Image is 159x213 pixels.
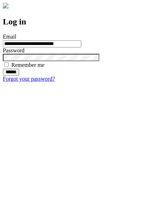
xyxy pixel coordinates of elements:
[3,47,24,53] label: Password
[3,34,16,40] label: Email
[3,17,156,27] h2: Log in
[3,76,55,82] a: Forgot your password?
[11,62,45,68] label: Remember me
[3,3,8,8] img: logo-4e3dc11c47720685a147b03b5a06dd966a58ff35d612b21f08c02c0306f2b779.png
